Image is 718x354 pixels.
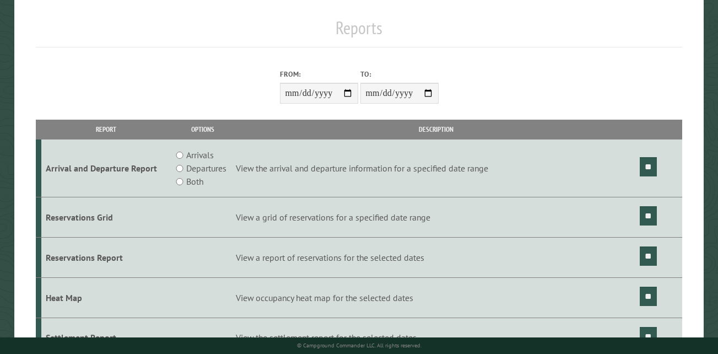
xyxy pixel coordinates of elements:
td: Reservations Grid [41,197,171,238]
h1: Reports [36,17,682,47]
td: View occupancy heat map for the selected dates [234,277,638,318]
th: Description [234,120,638,139]
td: View the arrival and departure information for a specified date range [234,140,638,197]
td: View a report of reservations for the selected dates [234,237,638,277]
label: To: [360,69,439,79]
label: From: [280,69,358,79]
small: © Campground Commander LLC. All rights reserved. [297,342,422,349]
td: View a grid of reservations for a specified date range [234,197,638,238]
label: Arrivals [186,148,214,162]
label: Both [186,175,203,188]
td: Reservations Report [41,237,171,277]
td: Heat Map [41,277,171,318]
th: Options [171,120,234,139]
label: Departures [186,162,226,175]
th: Report [41,120,171,139]
td: Arrival and Departure Report [41,140,171,197]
